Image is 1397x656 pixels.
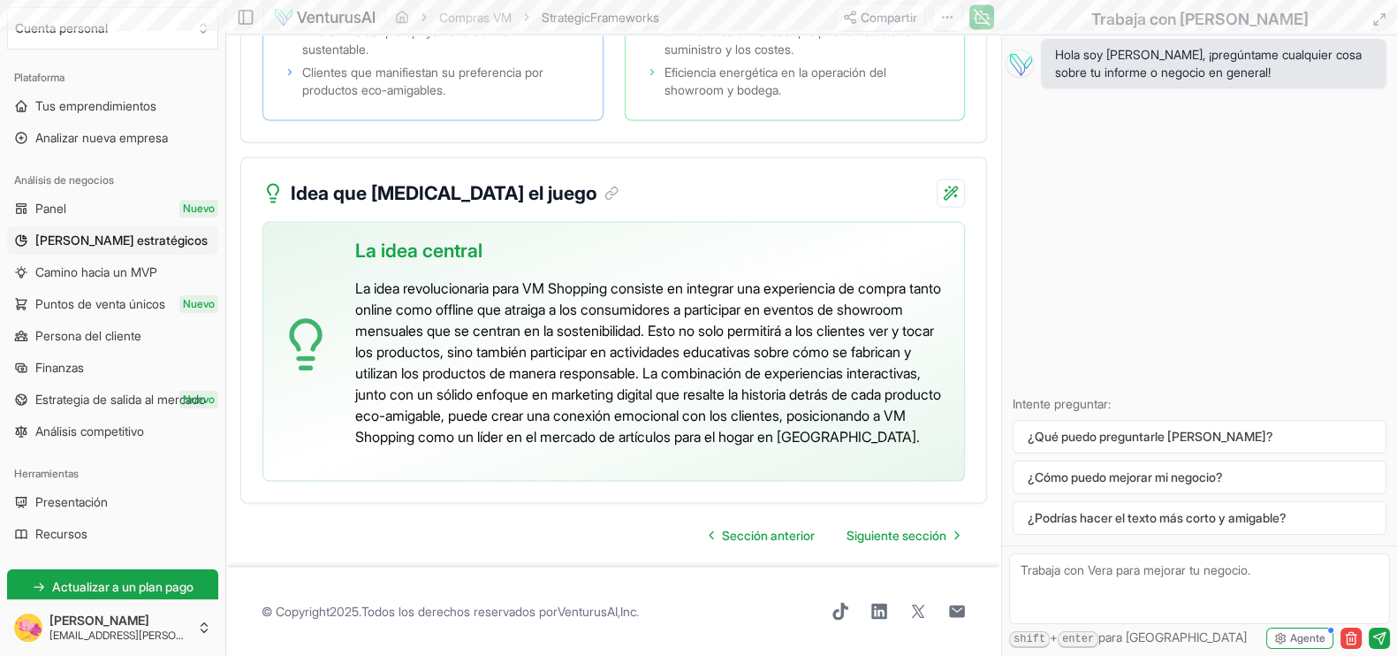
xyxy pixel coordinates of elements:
a: Finanzas [7,354,218,382]
font: [EMAIL_ADDRESS][PERSON_NAME][DOMAIN_NAME] [49,629,305,642]
button: ¿Podrías hacer el texto más corto y amigable? [1013,501,1386,535]
a: Presentación [7,488,218,516]
font: Nuevo [183,393,215,406]
font: Analizar nueva empresa [35,130,168,145]
button: ¿Cómo puedo mejorar mi negocio? [1013,461,1386,494]
font: Persona del cliente [35,328,141,343]
font: Actualizar a un plan pago [52,579,194,594]
img: ACg8ocK0hibixQ_XxyJlWWLrMKlaSWnaBsnIgLOCKMgDTqBIQIBe4I6p=s96-c [14,614,42,642]
font: Hola soy [PERSON_NAME], ¡pregúntame cualquier cosa sobre tu informe o negocio en general! [1055,47,1362,80]
a: Actualizar a un plan pago [7,569,218,605]
font: Estrategia de salida al mercado [35,392,206,407]
font: ¿Podrías hacer el texto más corto y amigable? [1028,510,1287,525]
font: Presentación [35,494,108,509]
a: VenturusAI, [558,604,620,619]
font: Análisis competitivo [35,423,144,439]
font: Puntos de venta únicos [35,296,165,311]
a: Ir a la página siguiente [832,518,973,553]
font: 2025. [330,604,361,619]
font: Idea que [MEDICAL_DATA] el juego [291,181,597,204]
a: Recursos [7,520,218,548]
a: Analizar nueva empresa [7,124,218,152]
font: ¿Cómo puedo mejorar mi negocio? [1028,469,1223,484]
font: + [1050,629,1058,645]
a: Tus emprendimientos [7,92,218,120]
font: Panel [35,201,66,216]
font: Sección anterior [722,528,815,543]
font: Todos los derechos reservados por [361,604,558,619]
font: Recursos [35,526,87,541]
font: Análisis de negocios [14,173,114,187]
font: Eficiencia energética en la operación del showroom y bodega. [664,65,886,97]
font: Intente preguntar: [1013,396,1111,411]
font: Herramientas [14,467,79,480]
a: Análisis competitivo [7,417,218,446]
font: La idea revolucionaria para VM Shopping consiste en integrar una experiencia de compra tanto onli... [355,279,941,446]
a: Camino hacia un MVP [7,258,218,286]
font: Clientes que manifiestan su preferencia por productos eco-amigables. [302,65,543,97]
font: [PERSON_NAME] [49,613,149,628]
font: [PERSON_NAME] estratégicos [35,233,208,248]
a: Puntos de venta únicosNuevo [7,290,218,318]
font: Plataforma [14,71,65,84]
a: Persona del cliente [7,322,218,350]
font: Finanzas [35,360,84,375]
font: Nuevo [183,297,215,310]
kbd: enter [1058,631,1098,648]
font: Siguiente sección [847,528,946,543]
a: [PERSON_NAME] estratégicos [7,226,218,255]
a: Ir a la página anterior [695,518,829,553]
a: PanelNuevo [7,195,218,223]
font: ¿Qué puedo preguntarle [PERSON_NAME]? [1028,429,1273,444]
img: Vera [1006,50,1034,78]
font: Agente [1290,631,1325,645]
font: Camino hacia un MVP [35,264,157,279]
kbd: shift [1009,631,1050,648]
button: Agente [1266,628,1333,649]
font: La idea central [355,239,482,262]
button: [PERSON_NAME][EMAIL_ADDRESS][PERSON_NAME][DOMAIN_NAME] [7,606,218,649]
font: Tus emprendimientos [35,98,156,113]
font: Nuevo [183,202,215,215]
nav: paginación [695,518,973,553]
font: Inc. [620,604,639,619]
button: ¿Qué puedo preguntarle [PERSON_NAME]? [1013,420,1386,454]
font: para [GEOGRAPHIC_DATA] [1098,629,1247,645]
a: Estrategia de salida al mercadoNuevo [7,385,218,414]
font: © Copyright [262,604,330,619]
